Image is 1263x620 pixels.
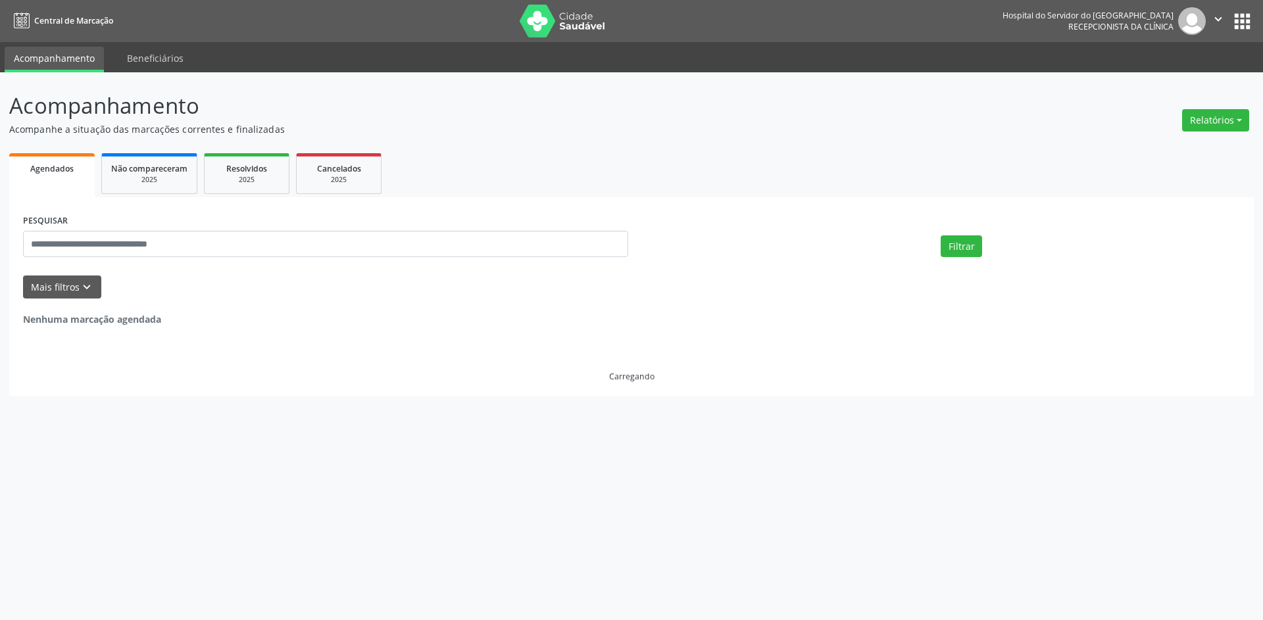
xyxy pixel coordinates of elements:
[1003,10,1174,21] div: Hospital do Servidor do [GEOGRAPHIC_DATA]
[1206,7,1231,35] button: 
[23,313,161,325] strong: Nenhuma marcação agendada
[9,10,113,32] a: Central de Marcação
[1178,7,1206,35] img: img
[23,211,68,231] label: PESQUISAR
[111,175,187,185] div: 2025
[34,15,113,26] span: Central de Marcação
[111,163,187,174] span: Não compareceram
[306,175,372,185] div: 2025
[9,89,880,122] p: Acompanhamento
[1068,21,1174,32] span: Recepcionista da clínica
[5,47,104,72] a: Acompanhamento
[30,163,74,174] span: Agendados
[1182,109,1249,131] button: Relatórios
[317,163,361,174] span: Cancelados
[226,163,267,174] span: Resolvidos
[23,275,101,298] button: Mais filtroskeyboard_arrow_down
[9,122,880,136] p: Acompanhe a situação das marcações correntes e finalizadas
[1231,10,1254,33] button: apps
[1211,12,1226,26] i: 
[609,371,655,382] div: Carregando
[214,175,280,185] div: 2025
[941,235,982,258] button: Filtrar
[118,47,193,70] a: Beneficiários
[80,280,94,295] i: keyboard_arrow_down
